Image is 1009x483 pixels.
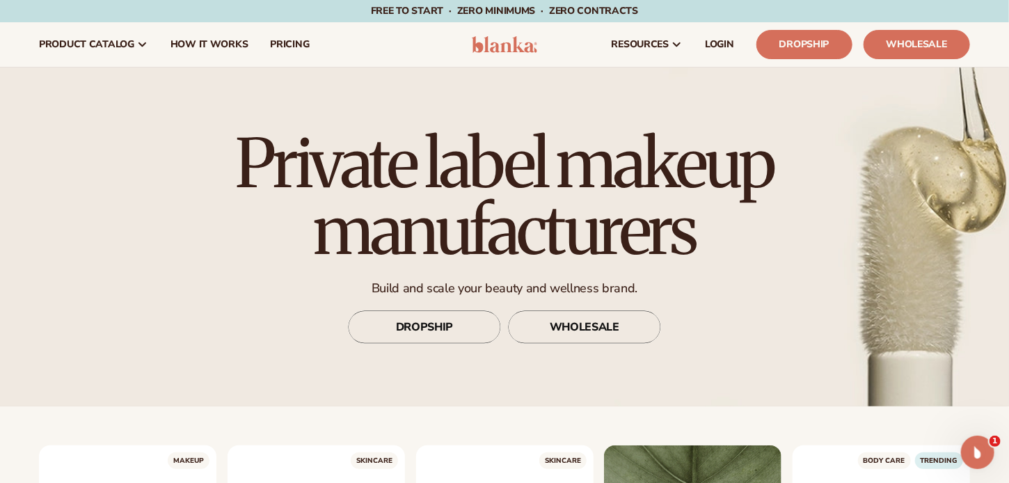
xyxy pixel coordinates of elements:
[756,30,852,59] a: Dropship
[259,22,320,67] a: pricing
[159,22,260,67] a: How It Works
[270,39,309,50] span: pricing
[195,130,814,264] h1: Private label makeup manufacturers
[348,310,501,344] a: DROPSHIP
[705,39,734,50] span: LOGIN
[371,4,638,17] span: Free to start · ZERO minimums · ZERO contracts
[508,310,661,344] a: WHOLESALE
[864,30,970,59] a: Wholesale
[39,39,134,50] span: product catalog
[195,280,814,296] p: Build and scale your beauty and wellness brand.
[472,36,538,53] img: logo
[694,22,745,67] a: LOGIN
[601,22,694,67] a: resources
[612,39,669,50] span: resources
[170,39,248,50] span: How It Works
[961,436,994,469] iframe: Intercom live chat
[990,436,1001,447] span: 1
[28,22,159,67] a: product catalog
